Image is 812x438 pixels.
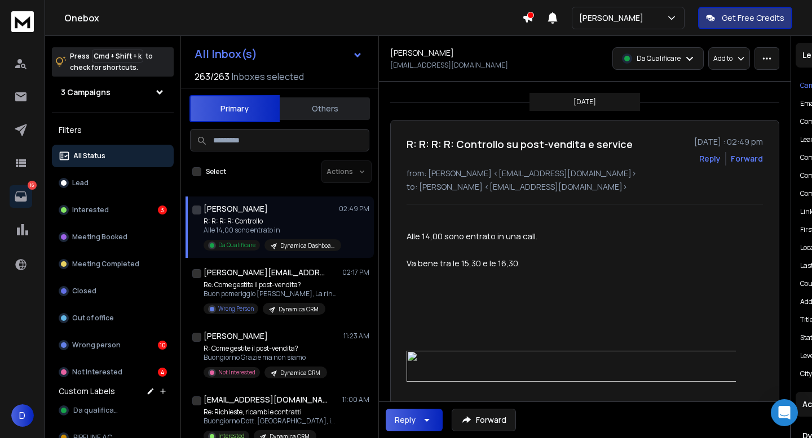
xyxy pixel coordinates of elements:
[52,81,174,104] button: 3 Campaigns
[204,353,327,362] p: Buongiorno Grazie ma non siamo
[52,122,174,138] h3: Filters
[72,205,109,214] p: Interested
[158,368,167,377] div: 4
[280,369,320,377] p: Dynamica CRM
[195,48,257,60] h1: All Inbox(s)
[73,151,105,160] p: All Status
[407,230,537,242] span: Alle 14,00 sono entrato in una call.
[339,204,369,213] p: 02:49 PM
[218,305,254,313] p: Wrong Person
[61,87,111,98] h1: 3 Campaigns
[204,394,328,405] h1: [EMAIL_ADDRESS][DOMAIN_NAME]
[11,11,34,32] img: logo
[407,257,520,269] span: Va bene tra le 15,30 e le 16,30.
[573,97,596,106] p: [DATE]
[52,399,174,422] button: Da qualificare
[206,167,226,176] label: Select
[52,199,174,221] button: Interested3
[186,43,372,65] button: All Inbox(s)
[722,12,784,24] p: Get Free Credits
[72,178,89,187] p: Lead
[11,404,34,427] button: D
[72,233,127,242] p: Meeting Booked
[731,153,763,164] div: Forward
[204,217,339,226] p: R: R: R: R: Controllo
[232,70,304,83] h3: Inboxes selected
[279,305,319,314] p: Dynamica CRM
[195,70,230,83] span: 263 / 263
[158,205,167,214] div: 3
[343,332,369,341] p: 11:23 AM
[407,351,736,382] img: image001.jpg@01DC23F4.7504BF30
[699,153,721,164] button: Reply
[579,12,648,24] p: [PERSON_NAME]
[204,280,339,289] p: Re: Come gestite il post-vendita?
[694,136,763,148] p: [DATE] : 02:49 pm
[52,145,174,167] button: All Status
[189,95,280,122] button: Primary
[59,386,115,397] h3: Custom Labels
[800,369,812,378] p: city
[72,368,122,377] p: Not Interested
[158,341,167,350] div: 10
[28,181,37,190] p: 16
[390,47,454,59] h1: [PERSON_NAME]
[407,168,763,179] p: from: [PERSON_NAME] <[EMAIL_ADDRESS][DOMAIN_NAME]>
[72,260,139,269] p: Meeting Completed
[72,287,96,296] p: Closed
[386,409,443,431] button: Reply
[342,268,369,277] p: 02:17 PM
[698,7,792,29] button: Get Free Credits
[452,409,516,431] button: Forward
[72,341,121,350] p: Wrong person
[280,242,334,250] p: Dynamica Dashboard Power BI
[73,406,121,415] span: Da qualificare
[637,54,681,63] p: Da Qualificare
[52,307,174,329] button: Out of office
[204,344,327,353] p: R: Come gestite il post-vendita?
[218,368,255,377] p: Not Interested
[72,314,114,323] p: Out of office
[52,172,174,194] button: Lead
[390,61,508,70] p: [EMAIL_ADDRESS][DOMAIN_NAME]
[771,399,798,426] div: Open Intercom Messenger
[92,50,143,62] span: Cmd + Shift + k
[204,267,328,278] h1: [PERSON_NAME][EMAIL_ADDRESS][DOMAIN_NAME]
[204,417,339,426] p: Buongiorno Dott. [GEOGRAPHIC_DATA], immagino che questo
[713,54,732,63] p: Add to
[52,334,174,356] button: Wrong person10
[204,226,339,235] p: Alle 14,00 sono entrato in
[204,330,268,342] h1: [PERSON_NAME]
[204,289,339,298] p: Buon pomeriggio [PERSON_NAME], La ringrazio per
[52,361,174,383] button: Not Interested4
[407,181,763,193] p: to: [PERSON_NAME] <[EMAIL_ADDRESS][DOMAIN_NAME]>
[70,51,153,73] p: Press to check for shortcuts.
[218,241,255,249] p: Da Qualificare
[204,203,268,214] h1: [PERSON_NAME]
[342,395,369,404] p: 11:00 AM
[52,226,174,248] button: Meeting Booked
[52,280,174,302] button: Closed
[52,253,174,275] button: Meeting Completed
[280,96,370,121] button: Others
[64,11,522,25] h1: Onebox
[407,136,633,152] h1: R: R: R: R: Controllo su post-vendita e service
[395,414,416,426] div: Reply
[10,185,32,208] a: 16
[204,408,339,417] p: Re: Richieste, ricambi e contratti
